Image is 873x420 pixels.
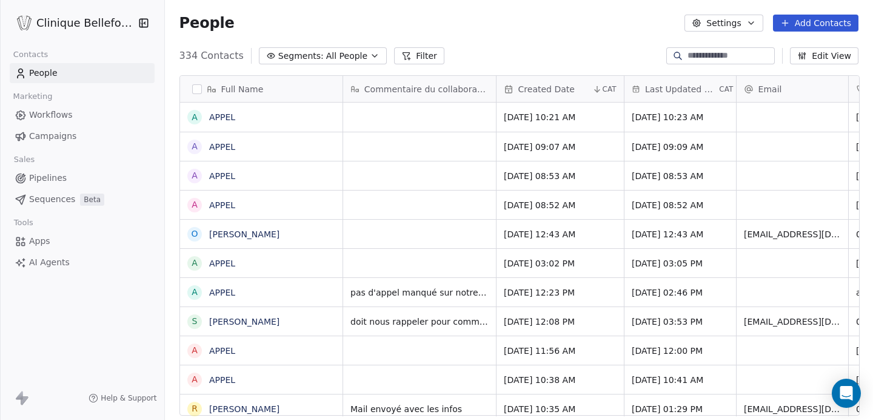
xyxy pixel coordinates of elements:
a: APPEL [209,171,235,181]
div: O [191,228,198,240]
span: People [179,14,235,32]
a: Apps [10,231,155,251]
button: Edit View [790,47,858,64]
span: People [29,67,58,80]
a: APPEL [209,288,235,297]
a: [PERSON_NAME] [209,404,279,414]
span: Segments: [278,50,324,63]
button: Settings [684,15,763,32]
span: [DATE] 03:53 PM [632,316,729,328]
button: Clinique Bellefontaine [15,13,130,33]
span: Full Name [221,83,264,95]
span: pas d'appel manqué sur notre téléphone :-/ [350,286,489,299]
a: AI Agents [10,252,155,273]
div: R [192,402,198,415]
a: APPEL [209,200,235,210]
div: A [192,344,198,357]
img: Logo_Bellefontaine_Black.png [17,16,32,30]
button: Add Contacts [773,15,858,32]
div: Created DateCAT [497,76,624,102]
a: APPEL [209,346,235,356]
div: S [192,315,197,328]
span: Contacts [8,46,53,64]
span: Sales [8,151,40,169]
span: [EMAIL_ADDRESS][DOMAIN_NAME] [744,316,841,328]
span: [DATE] 08:52 AM [504,199,617,211]
div: A [192,140,198,153]
div: A [192,257,198,269]
span: CAT [719,84,733,94]
span: [DATE] 12:00 PM [632,345,729,357]
a: APPEL [209,375,235,385]
a: Workflows [10,105,155,125]
span: Email [758,83,782,95]
a: APPEL [209,142,235,152]
span: Beta [80,194,104,206]
a: People [10,63,155,83]
div: A [192,198,198,211]
div: Last Updated DateCAT [624,76,736,102]
div: A [192,373,198,386]
span: [EMAIL_ADDRESS][DOMAIN_NAME] [744,403,841,415]
span: [DATE] 11:56 AM [504,345,617,357]
span: [DATE] 10:38 AM [504,374,617,386]
span: [EMAIL_ADDRESS][DOMAIN_NAME] [744,228,841,240]
a: Pipelines [10,168,155,188]
span: doit nous rappeler pour communiquer le numéro de la carte d'assurance [350,316,489,328]
div: grid [180,103,343,416]
a: [PERSON_NAME] [209,229,279,239]
span: [DATE] 10:21 AM [504,111,617,123]
span: [DATE] 09:07 AM [504,141,617,153]
a: Help & Support [89,393,156,403]
span: 334 Contacts [179,49,244,63]
span: Sequences [29,193,75,206]
span: Mail envoyé avec les infos [350,403,489,415]
a: [PERSON_NAME] [209,317,279,327]
span: Campaigns [29,130,76,143]
div: A [192,111,198,124]
span: [DATE] 01:29 PM [632,403,729,415]
div: Commentaire du collaborateur [343,76,496,102]
span: Created Date [518,83,575,95]
button: Filter [394,47,444,64]
span: All People [326,50,367,63]
span: [DATE] 12:23 PM [504,286,617,299]
span: Last Updated Date [645,83,717,95]
span: [DATE] 03:02 PM [504,257,617,269]
span: [DATE] 08:53 AM [632,170,729,182]
div: Email [737,76,848,102]
span: [DATE] 02:46 PM [632,286,729,299]
span: Commentaire du collaborateur [364,83,489,95]
span: Apps [29,235,50,248]
span: [DATE] 03:05 PM [632,257,729,269]
span: Help & Support [101,393,156,403]
div: A [192,169,198,182]
span: [DATE] 12:08 PM [504,316,617,328]
span: [DATE] 10:41 AM [632,374,729,386]
span: [DATE] 09:09 AM [632,141,729,153]
span: [DATE] 10:35 AM [504,403,617,415]
a: SequencesBeta [10,189,155,209]
span: [DATE] 08:53 AM [504,170,617,182]
span: Clinique Bellefontaine [36,15,135,31]
span: [DATE] 12:43 AM [632,228,729,240]
span: CAT [602,84,616,94]
a: Campaigns [10,126,155,146]
a: APPEL [209,112,235,122]
div: A [192,286,198,299]
div: Full Name [180,76,343,102]
div: Open Intercom Messenger [832,379,861,408]
span: AI Agents [29,256,70,269]
a: APPEL [209,259,235,268]
span: [DATE] 10:23 AM [632,111,729,123]
span: [DATE] 08:52 AM [632,199,729,211]
span: [DATE] 12:43 AM [504,228,617,240]
span: Tools [8,214,38,232]
span: Workflows [29,109,73,121]
span: Marketing [8,87,58,106]
span: Pipelines [29,172,67,185]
